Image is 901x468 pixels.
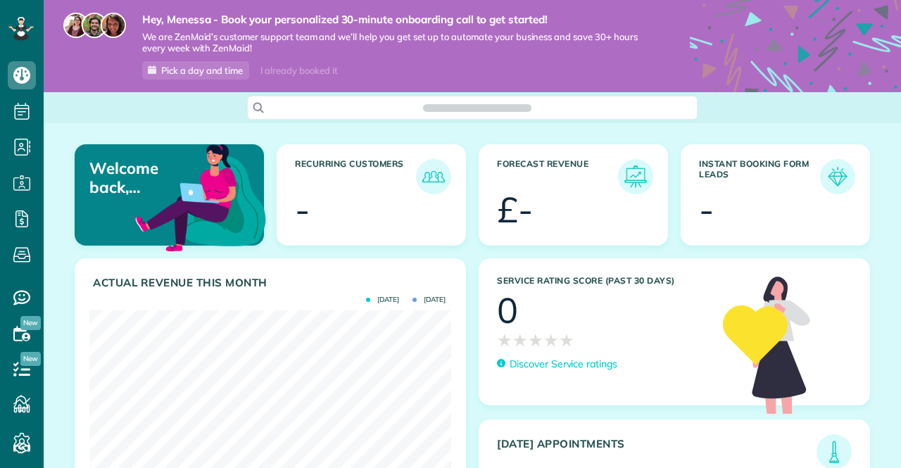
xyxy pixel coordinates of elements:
span: Search ZenMaid… [437,101,517,115]
h3: Forecast Revenue [497,159,618,194]
span: Pick a day and time [161,65,243,76]
strong: Hey, Menessa - Book your personalized 30-minute onboarding call to get started! [142,13,648,27]
span: ★ [559,328,574,353]
img: icon_recurring_customers-cf858462ba22bcd05b5a5880d41d6543d210077de5bb9ebc9590e49fd87d84ed.png [420,163,448,191]
span: [DATE] [412,296,446,303]
a: Pick a day and time [142,61,249,80]
h3: Service Rating score (past 30 days) [497,276,709,286]
span: New [20,316,41,330]
img: jorge-587dff0eeaa6aab1f244e6dc62b8924c3b6ad411094392a53c71c6c4a576187d.jpg [82,13,107,38]
a: Discover Service ratings [497,357,617,372]
span: [DATE] [366,296,399,303]
h3: Actual Revenue this month [93,277,451,289]
p: Welcome back, Menessa! [89,159,201,196]
img: icon_todays_appointments-901f7ab196bb0bea1936b74009e4eb5ffbc2d2711fa7634e0d609ed5ef32b18b.png [820,438,848,466]
h3: Instant Booking Form Leads [699,159,820,194]
div: 0 [497,293,518,328]
span: ★ [543,328,559,353]
span: ★ [512,328,528,353]
div: £- [497,192,533,227]
p: Discover Service ratings [510,357,617,372]
img: icon_form_leads-04211a6a04a5b2264e4ee56bc0799ec3eb69b7e499cbb523a139df1d13a81ae0.png [824,163,852,191]
span: ★ [497,328,512,353]
div: - [699,192,714,227]
h3: Recurring Customers [295,159,416,194]
div: I already booked it [252,62,346,80]
div: - [295,192,310,227]
span: ★ [528,328,543,353]
span: New [20,352,41,366]
span: We are ZenMaid’s customer support team and we’ll help you get set up to automate your business an... [142,31,648,55]
img: maria-72a9807cf96188c08ef61303f053569d2e2a8a1cde33d635c8a3ac13582a053d.jpg [63,13,89,38]
img: icon_forecast_revenue-8c13a41c7ed35a8dcfafea3cbb826a0462acb37728057bba2d056411b612bbbe.png [622,163,650,191]
img: dashboard_welcome-42a62b7d889689a78055ac9021e634bf52bae3f8056760290aed330b23ab8690.png [132,128,269,265]
img: michelle-19f622bdf1676172e81f8f8fba1fb50e276960ebfe0243fe18214015130c80e4.jpg [101,13,126,38]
